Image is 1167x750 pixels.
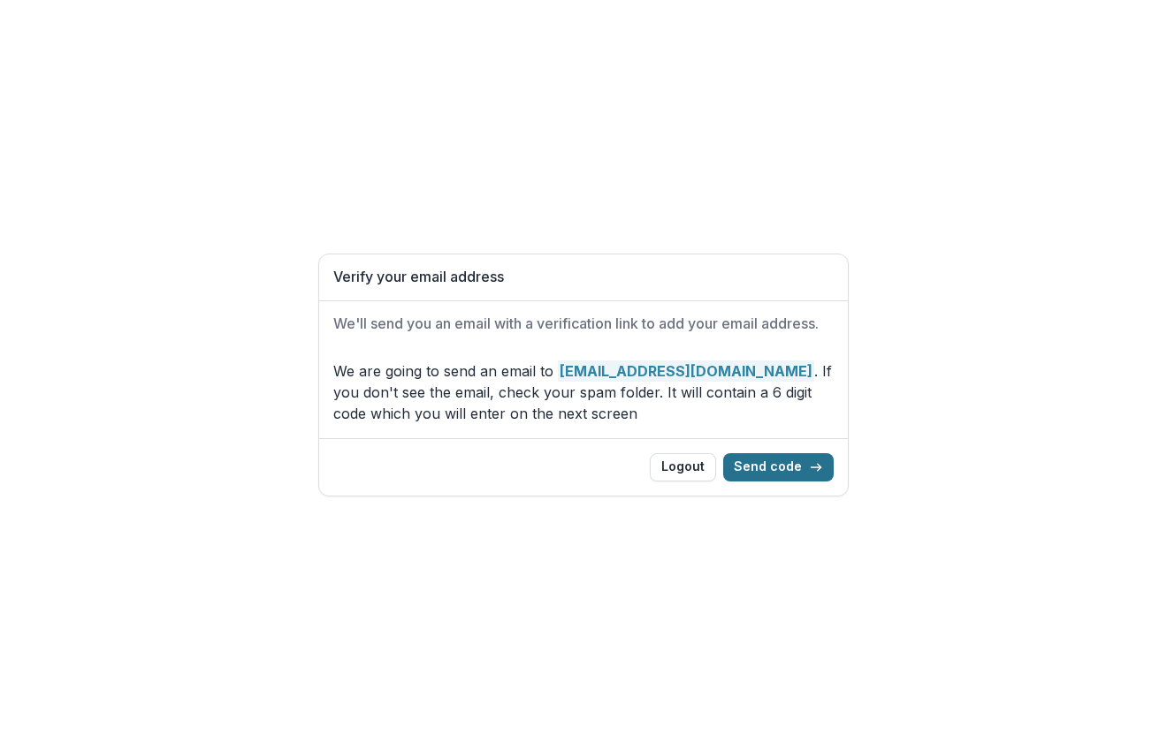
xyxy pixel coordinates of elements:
p: We are going to send an email to . If you don't see the email, check your spam folder. It will co... [333,360,834,424]
strong: [EMAIL_ADDRESS][DOMAIN_NAME] [558,360,814,382]
h2: We'll send you an email with a verification link to add your email address. [333,315,834,332]
button: Send code [723,453,834,481]
button: Logout [650,453,716,481]
h1: Verify your email address [333,269,834,285]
